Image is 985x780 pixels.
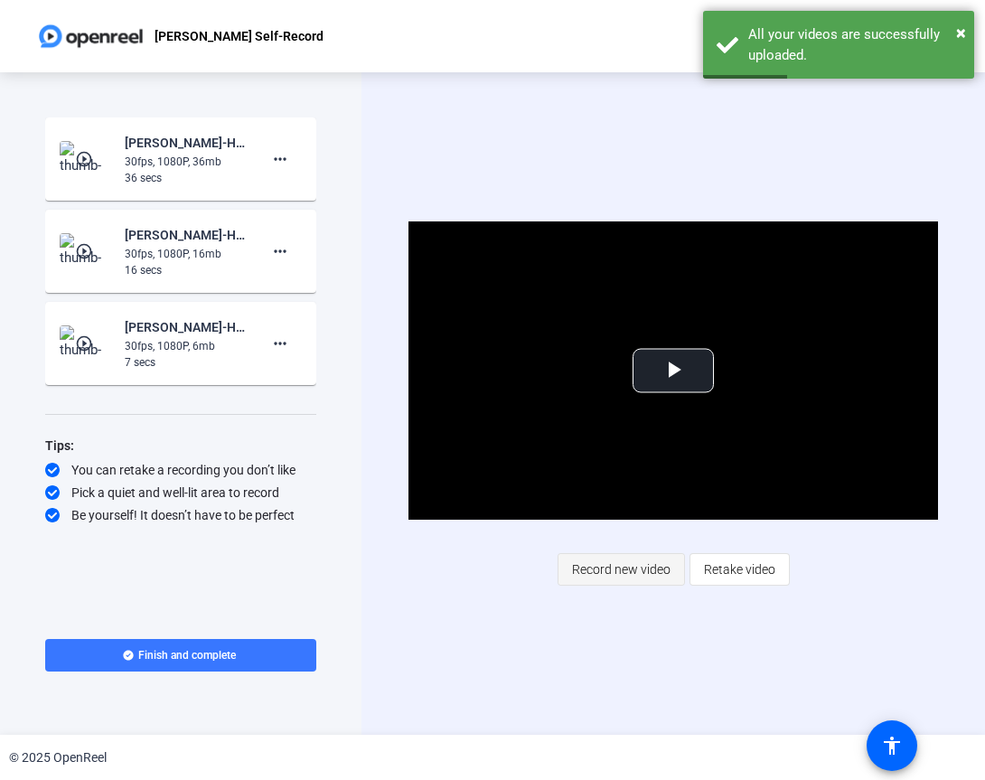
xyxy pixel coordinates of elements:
[408,221,939,520] div: Video Player
[572,552,671,587] span: Record new video
[125,338,246,354] div: 30fps, 1080P, 6mb
[60,141,113,177] img: thumb-nail
[9,748,107,767] div: © 2025 OpenReel
[45,484,316,502] div: Pick a quiet and well-lit area to record
[45,461,316,479] div: You can retake a recording you don’t like
[75,150,97,168] mat-icon: play_circle_outline
[125,132,246,154] div: [PERSON_NAME]-Host Week 2025-[PERSON_NAME] Self-Record-1756947790199-webcam
[155,25,324,47] p: [PERSON_NAME] Self-Record
[45,435,316,456] div: Tips:
[689,553,790,586] button: Retake video
[125,316,246,338] div: [PERSON_NAME]-Host Week 2025-[PERSON_NAME] Self-Record-1756947720006-webcam
[956,19,966,46] button: Close
[125,354,246,371] div: 7 secs
[704,552,775,587] span: Retake video
[45,506,316,524] div: Be yourself! It doesn’t have to be perfect
[125,246,246,262] div: 30fps, 1080P, 16mb
[125,262,246,278] div: 16 secs
[748,24,961,65] div: All your videos are successfully uploaded.
[138,648,236,663] span: Finish and complete
[60,325,113,362] img: thumb-nail
[269,240,291,262] mat-icon: more_horiz
[36,18,145,54] img: OpenReel logo
[75,242,97,260] mat-icon: play_circle_outline
[45,639,316,672] button: Finish and complete
[269,148,291,170] mat-icon: more_horiz
[125,170,246,186] div: 36 secs
[125,224,246,246] div: [PERSON_NAME]-Host Week 2025-[PERSON_NAME] Self-Record-1756947748521-webcam
[269,333,291,354] mat-icon: more_horiz
[633,348,714,392] button: Play Video
[881,735,903,757] mat-icon: accessibility
[75,334,97,352] mat-icon: play_circle_outline
[558,553,685,586] button: Record new video
[956,22,966,43] span: ×
[125,154,246,170] div: 30fps, 1080P, 36mb
[60,233,113,269] img: thumb-nail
